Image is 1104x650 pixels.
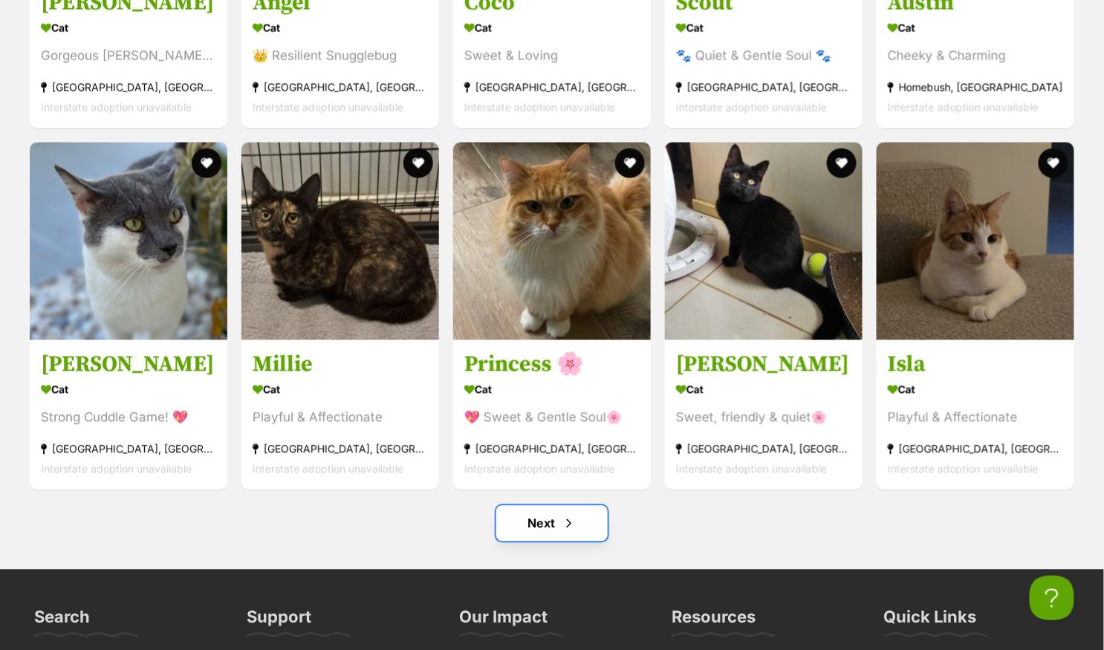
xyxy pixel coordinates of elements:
[884,607,977,637] h3: Quick Links
[676,464,827,476] span: Interstate adoption unavailable
[41,101,192,114] span: Interstate adoption unavailable
[253,440,428,460] div: [GEOGRAPHIC_DATA], [GEOGRAPHIC_DATA]
[30,340,227,491] a: [PERSON_NAME] Cat Strong Cuddle Game! 💖 [GEOGRAPHIC_DATA], [GEOGRAPHIC_DATA] Interstate adoption ...
[241,340,439,491] a: Millie Cat Playful & Affectionate [GEOGRAPHIC_DATA], [GEOGRAPHIC_DATA] Interstate adoption unavai...
[888,464,1039,476] span: Interstate adoption unavailable
[453,143,651,340] img: Princess 🌸
[253,17,428,39] div: Cat
[28,506,1076,542] nav: Pagination
[464,464,615,476] span: Interstate adoption unavailable
[464,440,640,460] div: [GEOGRAPHIC_DATA], [GEOGRAPHIC_DATA]
[253,77,428,97] div: [GEOGRAPHIC_DATA], [GEOGRAPHIC_DATA]
[253,351,428,380] h3: Millie
[464,409,640,429] div: 💖 Sweet & Gentle Soul🌸
[34,607,90,637] h3: Search
[41,351,216,380] h3: [PERSON_NAME]
[888,409,1063,429] div: Playful & Affectionate
[676,380,851,401] div: Cat
[665,143,863,340] img: Patricia
[192,149,221,178] button: favourite
[888,351,1063,380] h3: Isla
[30,143,227,340] img: Bobby
[41,17,216,39] div: Cat
[403,149,433,178] button: favourite
[464,380,640,401] div: Cat
[888,17,1063,39] div: Cat
[888,101,1039,114] span: Interstate adoption unavailable
[464,77,640,97] div: [GEOGRAPHIC_DATA], [GEOGRAPHIC_DATA]
[888,440,1063,460] div: [GEOGRAPHIC_DATA], [GEOGRAPHIC_DATA]
[676,409,851,429] div: Sweet, friendly & quiet🌸
[827,149,857,178] button: favourite
[464,17,640,39] div: Cat
[253,380,428,401] div: Cat
[247,607,311,637] h3: Support
[41,440,216,460] div: [GEOGRAPHIC_DATA], [GEOGRAPHIC_DATA]
[253,101,403,114] span: Interstate adoption unavailable
[888,46,1063,66] div: Cheeky & Charming
[676,46,851,66] div: 🐾 Quiet & Gentle Soul 🐾
[464,351,640,380] h3: Princess 🌸
[676,101,827,114] span: Interstate adoption unavailable
[464,46,640,66] div: Sweet & Loving
[665,340,863,491] a: [PERSON_NAME] Cat Sweet, friendly & quiet🌸 [GEOGRAPHIC_DATA], [GEOGRAPHIC_DATA] Interstate adopti...
[41,409,216,429] div: Strong Cuddle Game! 💖
[41,464,192,476] span: Interstate adoption unavailable
[676,77,851,97] div: [GEOGRAPHIC_DATA], [GEOGRAPHIC_DATA]
[888,380,1063,401] div: Cat
[1030,576,1074,620] iframe: Help Scout Beacon - Open
[241,143,439,340] img: Millie
[676,351,851,380] h3: [PERSON_NAME]
[41,46,216,66] div: Gorgeous [PERSON_NAME] 🌹
[877,340,1074,491] a: Isla Cat Playful & Affectionate [GEOGRAPHIC_DATA], [GEOGRAPHIC_DATA] Interstate adoption unavaila...
[253,46,428,66] div: 👑 Resilient Snugglebug
[464,101,615,114] span: Interstate adoption unavailable
[496,506,608,542] a: Next page
[253,464,403,476] span: Interstate adoption unavailable
[676,440,851,460] div: [GEOGRAPHIC_DATA], [GEOGRAPHIC_DATA]
[888,77,1063,97] div: Homebush, [GEOGRAPHIC_DATA]
[672,607,756,637] h3: Resources
[1039,149,1068,178] button: favourite
[253,409,428,429] div: Playful & Affectionate
[41,380,216,401] div: Cat
[41,77,216,97] div: [GEOGRAPHIC_DATA], [GEOGRAPHIC_DATA]
[676,17,851,39] div: Cat
[453,340,651,491] a: Princess 🌸 Cat 💖 Sweet & Gentle Soul🌸 [GEOGRAPHIC_DATA], [GEOGRAPHIC_DATA] Interstate adoption un...
[459,607,548,637] h3: Our Impact
[877,143,1074,340] img: Isla
[615,149,645,178] button: favourite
